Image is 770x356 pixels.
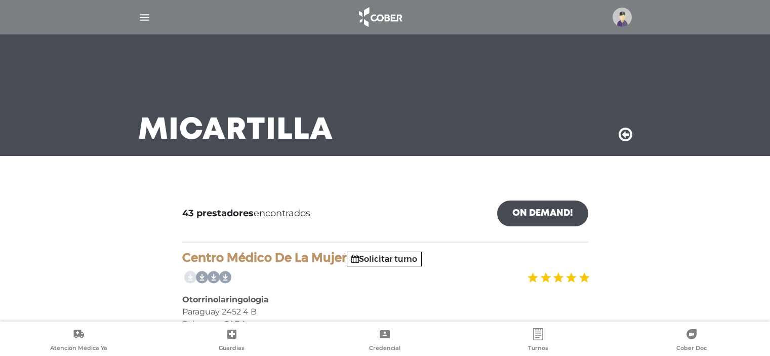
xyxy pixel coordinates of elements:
[353,5,407,29] img: logo_cober_home-white.png
[308,328,462,354] a: Credencial
[50,344,107,353] span: Atención Médica Ya
[2,328,155,354] a: Atención Médica Ya
[182,306,588,318] div: Paraguay 2452 4 B
[138,11,151,24] img: Cober_menu-lines-white.svg
[182,318,588,330] div: Palermo - CABA
[615,328,768,354] a: Cober Doc
[182,207,310,220] span: encontrados
[528,344,548,353] span: Turnos
[219,344,245,353] span: Guardias
[182,251,588,265] h4: Centro Médico De La Mujer
[182,295,269,304] b: Otorrinolaringologia
[351,254,417,264] a: Solicitar turno
[155,328,309,354] a: Guardias
[526,266,590,289] img: estrellas_badge.png
[369,344,400,353] span: Credencial
[613,8,632,27] img: profile-placeholder.svg
[138,117,333,144] h3: Mi Cartilla
[497,201,588,226] a: On Demand!
[462,328,615,354] a: Turnos
[182,208,254,219] b: 43 prestadores
[676,344,707,353] span: Cober Doc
